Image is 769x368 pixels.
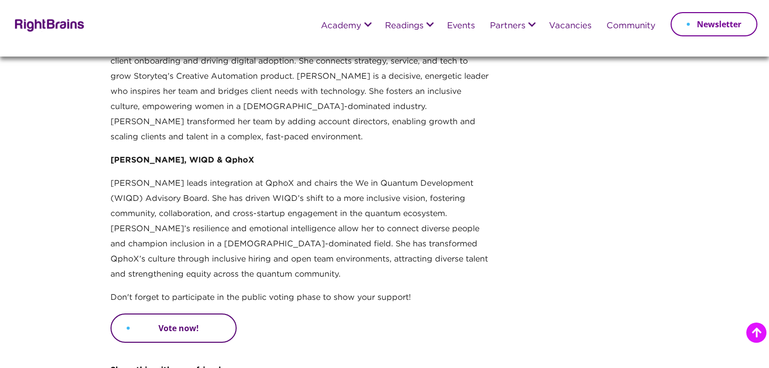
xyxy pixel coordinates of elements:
[111,180,488,278] span: [PERSON_NAME] leads integration at QphoX and chairs the We in Quantum Development (WIQD) Advisory...
[111,156,254,164] strong: [PERSON_NAME], WIQD & QphoX
[671,12,757,36] a: Newsletter
[385,22,423,31] a: Readings
[111,313,237,343] a: Vote now!
[447,22,475,31] a: Events
[111,39,490,153] p: Deepa leads Business & Customer Success in [GEOGRAPHIC_DATA], overseeing Enterprise client onboar...
[607,22,655,31] a: Community
[321,22,361,31] a: Academy
[12,17,85,32] img: Rightbrains
[490,22,525,31] a: Partners
[111,290,490,313] p: Don't forget to participate in the public voting phase to show your support!
[549,22,591,31] a: Vacancies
